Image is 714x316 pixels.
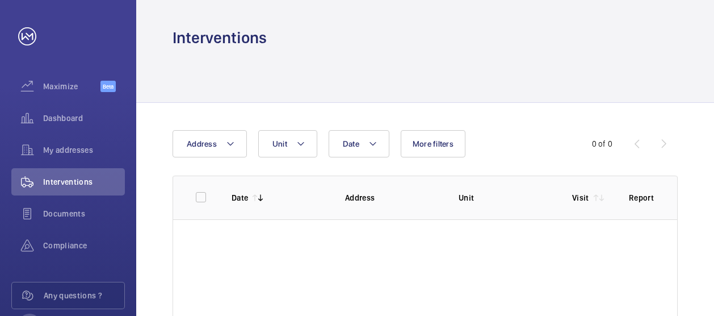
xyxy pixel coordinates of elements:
p: Unit [459,192,554,203]
div: 0 of 0 [592,138,612,149]
span: Unit [272,139,287,148]
span: Maximize [43,81,100,92]
p: Visit [572,192,589,203]
span: Address [187,139,217,148]
button: More filters [401,130,465,157]
span: More filters [413,139,453,148]
button: Unit [258,130,317,157]
p: Date [232,192,248,203]
p: Address [345,192,440,203]
span: Compliance [43,240,125,251]
span: Beta [100,81,116,92]
span: Any questions ? [44,290,124,301]
h1: Interventions [173,27,267,48]
span: My addresses [43,144,125,156]
span: Dashboard [43,113,125,124]
p: Report [629,192,654,203]
button: Date [329,130,389,157]
button: Address [173,130,247,157]
span: Interventions [43,176,125,188]
span: Documents [43,208,125,219]
span: Date [343,139,359,148]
